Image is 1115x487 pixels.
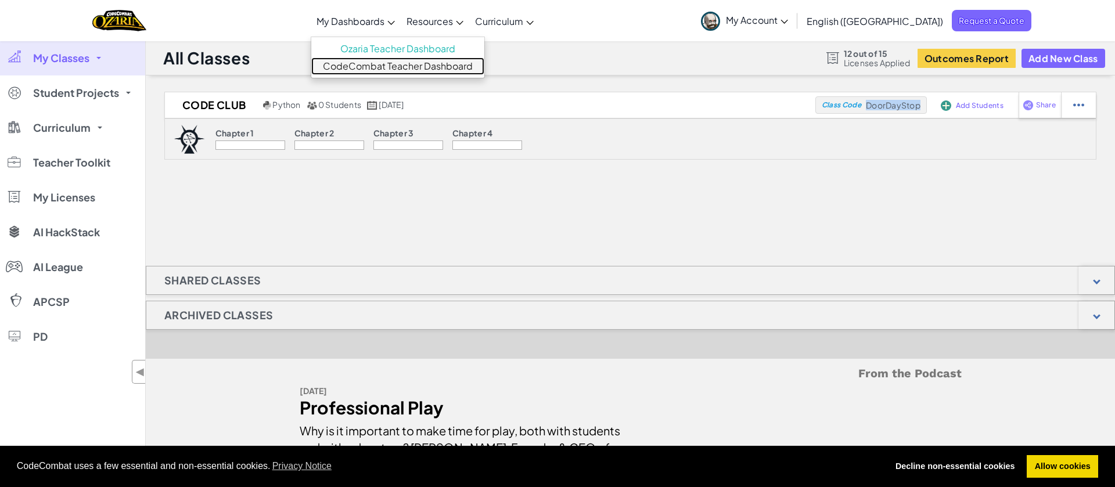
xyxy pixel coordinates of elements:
span: Share [1036,102,1056,109]
span: Class Code [822,102,861,109]
img: calendar.svg [367,101,377,110]
h1: All Classes [163,47,250,69]
span: Licenses Applied [844,58,911,67]
img: IconShare_Purple.svg [1023,100,1034,110]
a: allow cookies [1027,455,1098,478]
span: English ([GEOGRAPHIC_DATA]) [807,15,943,27]
a: My Account [695,2,794,39]
h1: Shared Classes [146,266,279,295]
a: Ozaria Teacher Dashboard [311,40,484,57]
img: python.png [263,101,272,110]
span: DoorDayStop [866,100,920,110]
a: Code Club Python 0 Students [DATE] [165,96,815,114]
span: Python [272,99,300,110]
a: Resources [401,5,469,37]
div: [DATE] [300,383,622,399]
span: Student Projects [33,88,119,98]
h1: Archived Classes [146,301,291,330]
img: Home [92,9,146,33]
span: 12 out of 15 [844,49,911,58]
a: Request a Quote [952,10,1031,31]
img: logo [174,125,205,154]
p: Chapter 2 [294,128,334,138]
span: 0 Students [318,99,361,110]
img: MultipleUsers.png [307,101,317,110]
img: avatar [701,12,720,31]
span: Teacher Toolkit [33,157,110,168]
p: Chapter 4 [452,128,493,138]
p: Chapter 3 [373,128,414,138]
a: My Dashboards [311,5,401,37]
span: [DATE] [379,99,404,110]
span: My Account [726,14,788,26]
p: Chapter 1 [215,128,254,138]
a: learn more about cookies [271,457,334,475]
span: ◀ [135,363,145,380]
div: Professional Play [300,399,622,416]
img: IconStudentEllipsis.svg [1073,100,1084,110]
span: My Licenses [33,192,95,203]
span: CodeCombat uses a few essential and non-essential cookies. [17,457,879,475]
span: Add Students [956,102,1003,109]
a: deny cookies [887,455,1023,478]
button: Outcomes Report [918,49,1016,68]
a: Ozaria by CodeCombat logo [92,9,146,33]
h2: Code Club [165,96,260,114]
span: My Classes [33,53,89,63]
span: AI League [33,262,83,272]
span: Curriculum [475,15,523,27]
h5: From the Podcast [300,365,962,383]
a: CodeCombat Teacher Dashboard [311,57,484,75]
img: IconAddStudents.svg [941,100,951,111]
span: Resources [407,15,453,27]
span: AI HackStack [33,227,100,237]
a: English ([GEOGRAPHIC_DATA]) [801,5,949,37]
a: Curriculum [469,5,539,37]
button: Add New Class [1022,49,1105,68]
span: Curriculum [33,122,91,133]
span: My Dashboards [316,15,384,27]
